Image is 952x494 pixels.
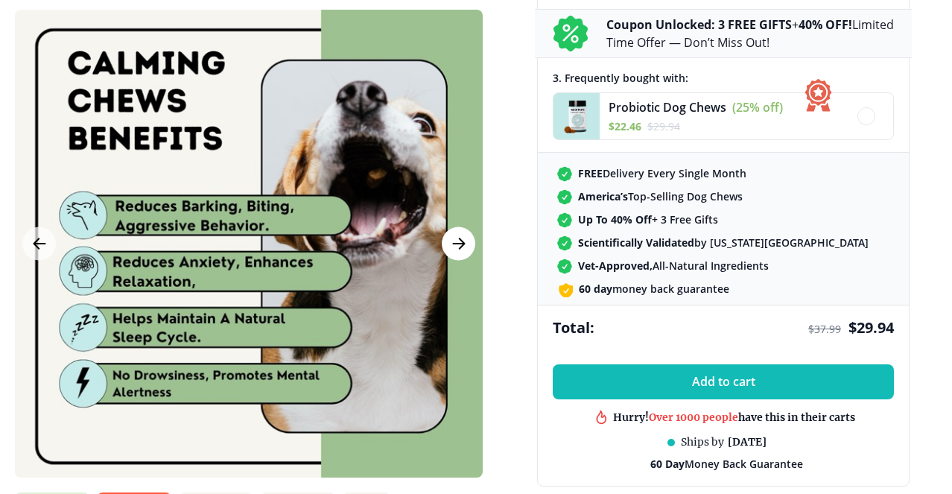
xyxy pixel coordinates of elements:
b: Coupon Unlocked: 3 FREE GIFTS [606,16,792,33]
span: + 3 Free Gifts [578,212,718,227]
span: Total: [553,317,594,338]
span: $ 37.99 [808,322,841,336]
span: Add to cart [692,375,755,389]
button: Next Image [442,227,475,261]
span: Top-Selling Dog Chews [578,189,743,203]
span: [DATE] [728,435,767,449]
span: Delivery Every Single Month [578,166,746,180]
span: Ships by [681,435,724,449]
strong: Scientifically Validated [578,235,694,250]
button: Add to cart [553,364,894,399]
span: All-Natural Ingredients [578,259,769,273]
strong: 60 day [579,282,612,296]
b: 40% OFF! [799,16,852,33]
span: Money Back Guarantee [650,457,803,471]
strong: Vet-Approved, [578,259,653,273]
div: Hurry! have this in their carts [613,395,855,409]
img: Probiotic Dog Chews - Medipups [553,93,600,139]
p: + Limited Time Offer — Don’t Miss Out! [606,16,894,51]
strong: America’s [578,189,628,203]
strong: 60 Day [650,457,685,471]
span: Probiotic Dog Chews [609,99,726,115]
span: $ 29.94 [647,119,680,133]
span: 3 . Frequently bought with: [553,71,688,85]
span: $ 22.46 [609,119,641,133]
span: money back guarantee [579,282,729,296]
strong: FREE [578,166,603,180]
div: in this shop [670,413,798,427]
button: Previous Image [22,227,56,261]
strong: Up To 40% Off [578,212,652,227]
span: Best product [670,413,737,426]
span: $ 29.94 [848,317,894,338]
span: by [US_STATE][GEOGRAPHIC_DATA] [578,235,869,250]
span: (25% off) [732,99,783,115]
